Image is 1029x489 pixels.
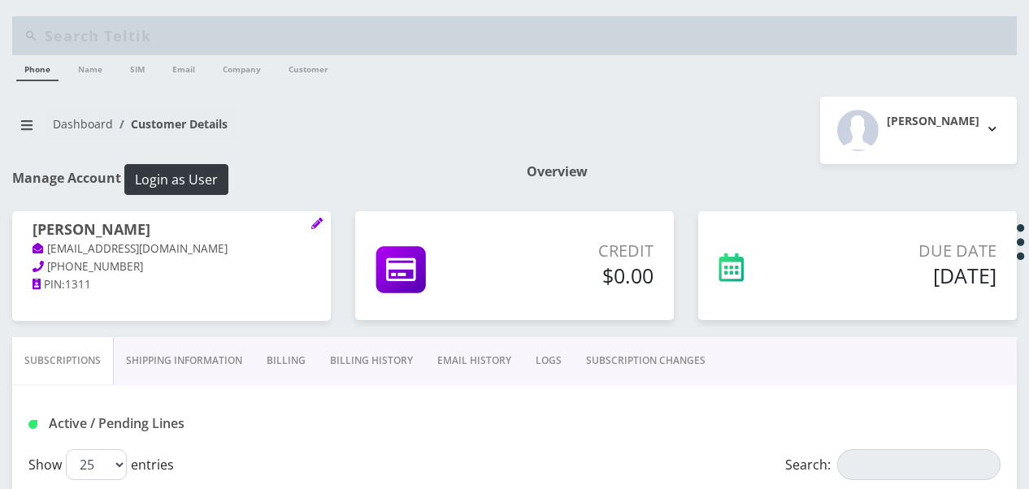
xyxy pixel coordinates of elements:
[28,449,174,480] label: Show entries
[16,55,59,81] a: Phone
[28,420,37,429] img: Active / Pending Lines
[47,259,143,274] span: [PHONE_NUMBER]
[45,20,1013,51] input: Search Teltik
[65,277,91,292] span: 1311
[887,115,979,128] h2: [PERSON_NAME]
[819,263,996,288] h5: [DATE]
[124,164,228,195] button: Login as User
[785,449,1001,480] label: Search:
[12,107,502,154] nav: breadcrumb
[574,337,718,384] a: SUBSCRIPTION CHANGES
[33,277,65,293] a: PIN:
[12,164,502,195] h1: Manage Account
[121,169,228,187] a: Login as User
[53,116,113,132] a: Dashboard
[66,449,127,480] select: Showentries
[113,115,228,132] li: Customer Details
[318,337,425,384] a: Billing History
[33,221,310,240] h1: [PERSON_NAME]
[254,337,318,384] a: Billing
[837,449,1001,480] input: Search:
[280,55,336,80] a: Customer
[527,164,1017,180] h1: Overview
[523,337,574,384] a: LOGS
[501,239,653,263] p: Credit
[28,416,336,431] h1: Active / Pending Lines
[70,55,111,80] a: Name
[122,55,153,80] a: SIM
[819,239,996,263] p: Due Date
[12,337,114,384] a: Subscriptions
[33,241,228,257] a: [EMAIL_ADDRESS][DOMAIN_NAME]
[501,263,653,288] h5: $0.00
[215,55,269,80] a: Company
[820,97,1017,164] button: [PERSON_NAME]
[164,55,203,80] a: Email
[114,337,254,384] a: Shipping Information
[425,337,523,384] a: EMAIL HISTORY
